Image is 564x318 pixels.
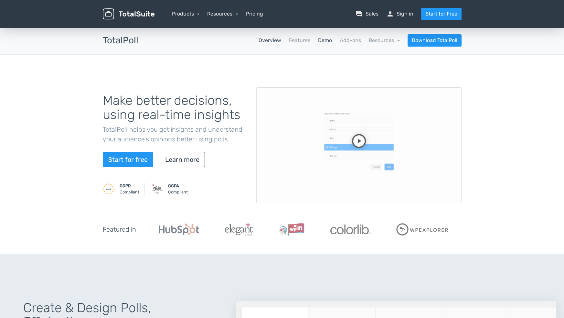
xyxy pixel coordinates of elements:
strong: GDPR [120,183,131,188]
img: GDPR [103,183,114,195]
a: Overview [259,37,281,44]
a: Learn more [160,152,205,167]
span: person [386,10,394,18]
a: Start for Free [421,8,462,20]
img: CCPA [151,183,163,195]
h3: TotalPoll [103,36,138,46]
a: Start for free [103,152,153,167]
strong: CCPA [168,183,179,188]
a: personSign in [386,10,413,18]
h5: Featured in [103,226,136,233]
a: Products [172,11,200,17]
a: Add-ons [340,37,361,44]
img: Hubspot [159,224,199,235]
a: Pricing [246,10,263,18]
img: Colorlib [330,225,370,234]
a: Download TotalPoll [408,34,462,47]
a: Resources [369,37,400,43]
span: question_answer [355,10,363,18]
img: WPExplorer [396,223,449,236]
p: TotalPoll helps you get insights and understand your audience's opinions better using polls. [103,125,247,144]
a: Features [289,37,310,44]
img: ElegantThemes [225,223,253,236]
a: Resources [207,11,238,17]
h1: Make better decisions, using real-time insights [103,93,247,122]
small: Compliant [168,183,188,195]
a: Demo [318,37,332,44]
img: TotalSuite for WordPress [103,8,154,20]
a: question_answerSales [355,10,378,18]
small: Compliant [120,183,139,195]
img: WPLift [279,223,304,236]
